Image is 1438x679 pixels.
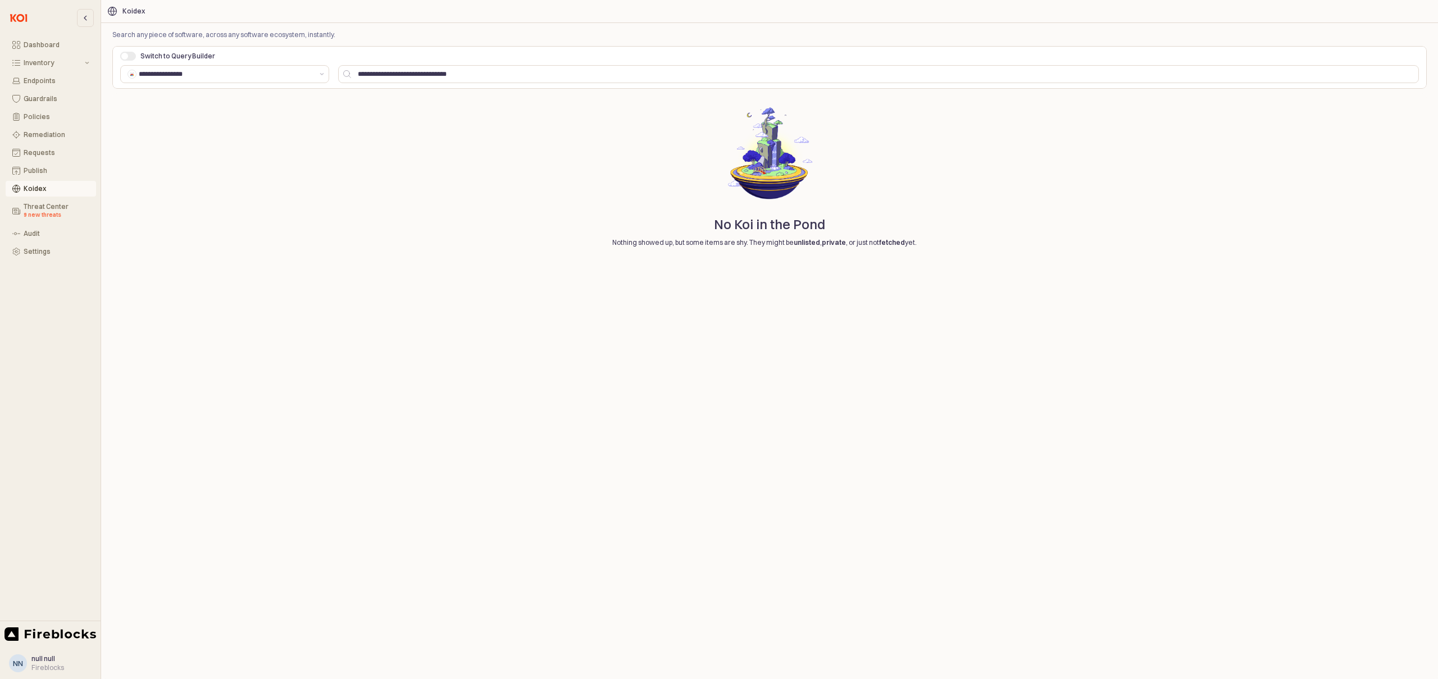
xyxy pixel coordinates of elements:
[122,7,145,15] div: Koidex
[24,41,89,49] div: Dashboard
[6,145,96,161] button: Requests
[6,91,96,107] button: Guardrails
[31,663,64,672] div: Fireblocks
[6,226,96,241] button: Audit
[24,167,89,175] div: Publish
[24,77,89,85] div: Endpoints
[9,654,27,672] button: nn
[24,248,89,256] div: Settings
[315,66,329,83] button: הצג הצעות
[31,654,55,663] span: null null
[6,244,96,259] button: Settings
[140,52,215,60] span: Switch to Query Builder
[24,211,89,220] div: 9 new threats
[794,238,820,247] strong: unlisted
[24,113,89,121] div: Policies
[24,131,89,139] div: Remediation
[24,149,89,157] div: Requests
[6,37,96,53] button: Dashboard
[24,59,83,67] div: Inventory
[714,214,825,234] p: No Koi in the Pond
[6,73,96,89] button: Endpoints
[24,230,89,238] div: Audit
[822,238,846,247] strong: private
[6,163,96,179] button: Publish
[6,199,96,224] button: Threat Center
[6,55,96,71] button: Inventory
[612,238,927,248] p: Nothing showed up, but some items are shy. They might be , , or just not yet.
[24,95,89,103] div: Guardrails
[6,181,96,197] button: Koidex
[24,185,89,193] div: Koidex
[112,30,492,40] p: Search any piece of software, across any software ecosystem, instantly.
[879,238,905,247] strong: fetched
[13,658,23,669] div: nn
[24,203,89,220] div: Threat Center
[6,127,96,143] button: Remediation
[6,109,96,125] button: Policies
